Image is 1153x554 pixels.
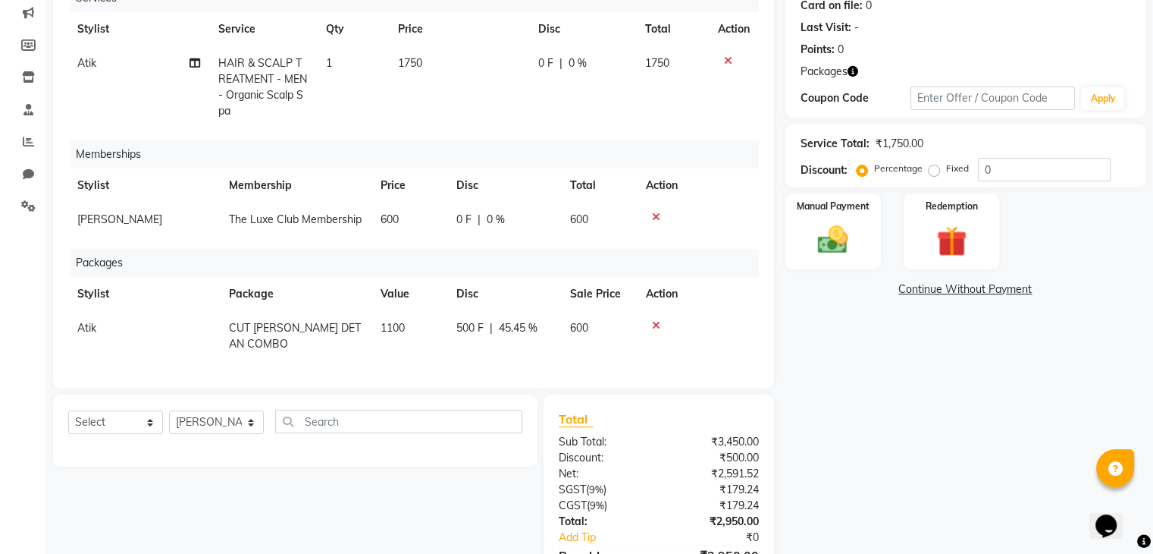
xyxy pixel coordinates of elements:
div: ₹3,450.00 [659,434,770,450]
span: | [559,55,562,71]
span: 600 [570,212,588,226]
div: ( ) [547,482,659,498]
th: Stylist [68,12,209,46]
a: Continue Without Payment [788,282,1142,297]
th: Action [637,277,759,311]
div: Last Visit: [801,20,851,36]
th: Service [209,12,317,46]
th: Stylist [68,277,220,311]
th: Stylist [68,168,220,203]
th: Membership [220,168,371,203]
div: ₹179.24 [659,498,770,514]
span: Atik [77,321,96,335]
div: ₹1,750.00 [876,136,923,152]
th: Total [561,168,637,203]
th: Package [220,277,371,311]
th: Value [371,277,447,311]
div: Memberships [70,140,770,168]
span: 0 F [538,55,553,71]
th: Qty [317,12,389,46]
span: | [478,212,481,228]
span: Total [559,411,594,427]
div: Total: [547,514,659,530]
span: 0 % [487,212,505,228]
div: Packages [70,249,770,277]
span: Atik [77,56,96,70]
span: 1 [326,56,332,70]
div: Discount: [547,450,659,466]
a: Add Tip [547,530,677,546]
th: Disc [447,168,561,203]
div: Net: [547,466,659,482]
span: Packages [801,64,848,80]
span: | [490,320,493,336]
th: Total [636,12,709,46]
input: Enter Offer / Coupon Code [910,87,1076,110]
span: SGST [559,483,586,496]
div: ₹179.24 [659,482,770,498]
div: ₹500.00 [659,450,770,466]
th: Price [389,12,529,46]
th: Price [371,168,447,203]
th: Disc [447,277,561,311]
iframe: chat widget [1089,493,1138,539]
div: Discount: [801,162,848,178]
div: - [854,20,859,36]
th: Action [637,168,759,203]
span: HAIR & SCALP TREATMENT - MEN - Organic Scalp Spa [218,56,307,118]
div: Service Total: [801,136,869,152]
input: Search [275,410,522,433]
span: 1750 [645,56,669,70]
div: ₹2,591.52 [659,466,770,482]
span: 1100 [381,321,405,335]
div: 0 [838,42,844,58]
div: Points: [801,42,835,58]
span: 9% [590,499,604,512]
span: 45.45 % [499,320,537,336]
div: Sub Total: [547,434,659,450]
div: ₹0 [677,530,769,546]
span: 0 % [569,55,587,71]
label: Redemption [926,200,978,213]
th: Action [709,12,759,46]
img: _cash.svg [808,222,857,257]
th: Sale Price [561,277,637,311]
label: Percentage [874,162,923,175]
span: 1750 [398,56,422,70]
button: Apply [1081,87,1124,110]
span: 600 [381,212,399,226]
span: 0 F [456,212,472,228]
label: Fixed [946,162,969,175]
th: Disc [529,12,636,46]
span: CUT [PERSON_NAME] DETAN COMBO [229,321,361,351]
div: ( ) [547,498,659,514]
span: CGST [559,499,587,512]
span: 500 F [456,320,484,336]
label: Manual Payment [797,200,869,213]
span: [PERSON_NAME] [77,212,162,226]
div: Coupon Code [801,90,910,106]
span: 600 [570,321,588,335]
div: ₹2,950.00 [659,514,770,530]
span: The Luxe Club Membership [229,212,362,226]
img: _gift.svg [927,222,976,260]
span: 9% [589,483,603,496]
